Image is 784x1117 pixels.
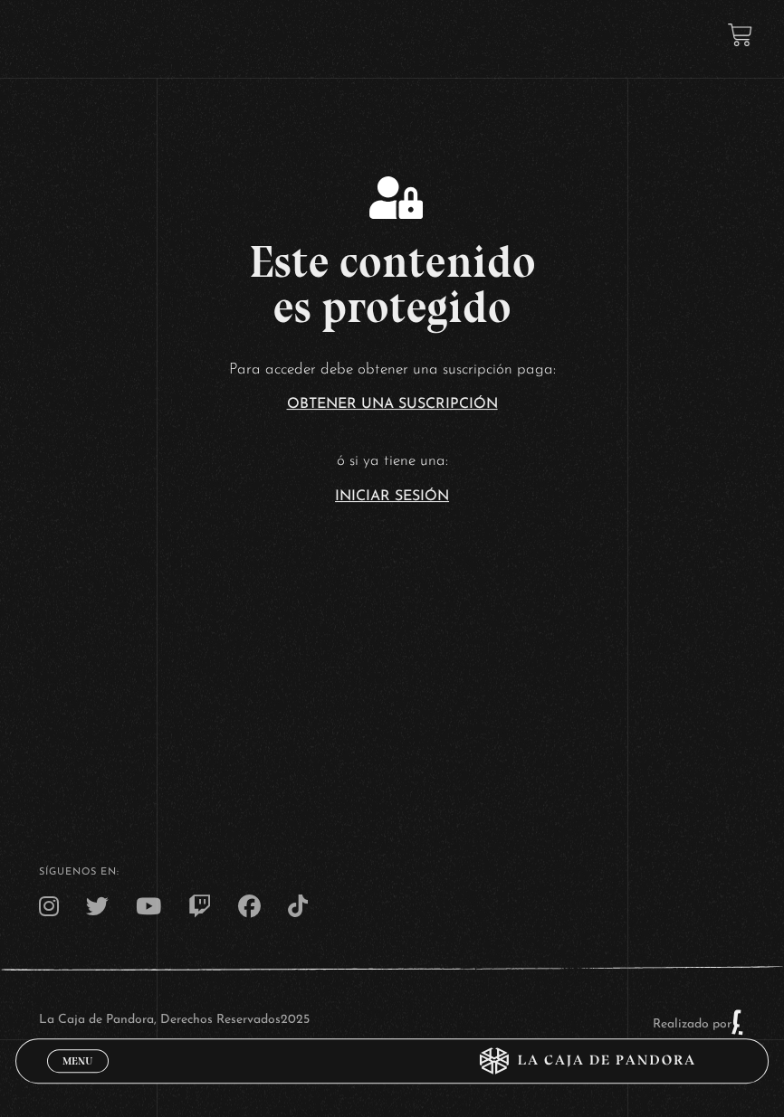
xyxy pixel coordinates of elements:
p: La Caja de Pandora, Derechos Reservados 2025 [39,1008,310,1036]
a: Iniciar Sesión [335,489,449,504]
a: Obtener una suscripción [287,397,498,412]
span: Cerrar [57,1071,100,1084]
a: View your shopping cart [728,23,752,47]
a: Realizado por [653,1018,745,1031]
span: Menu [62,1055,92,1066]
h4: SÍguenos en: [39,867,744,877]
